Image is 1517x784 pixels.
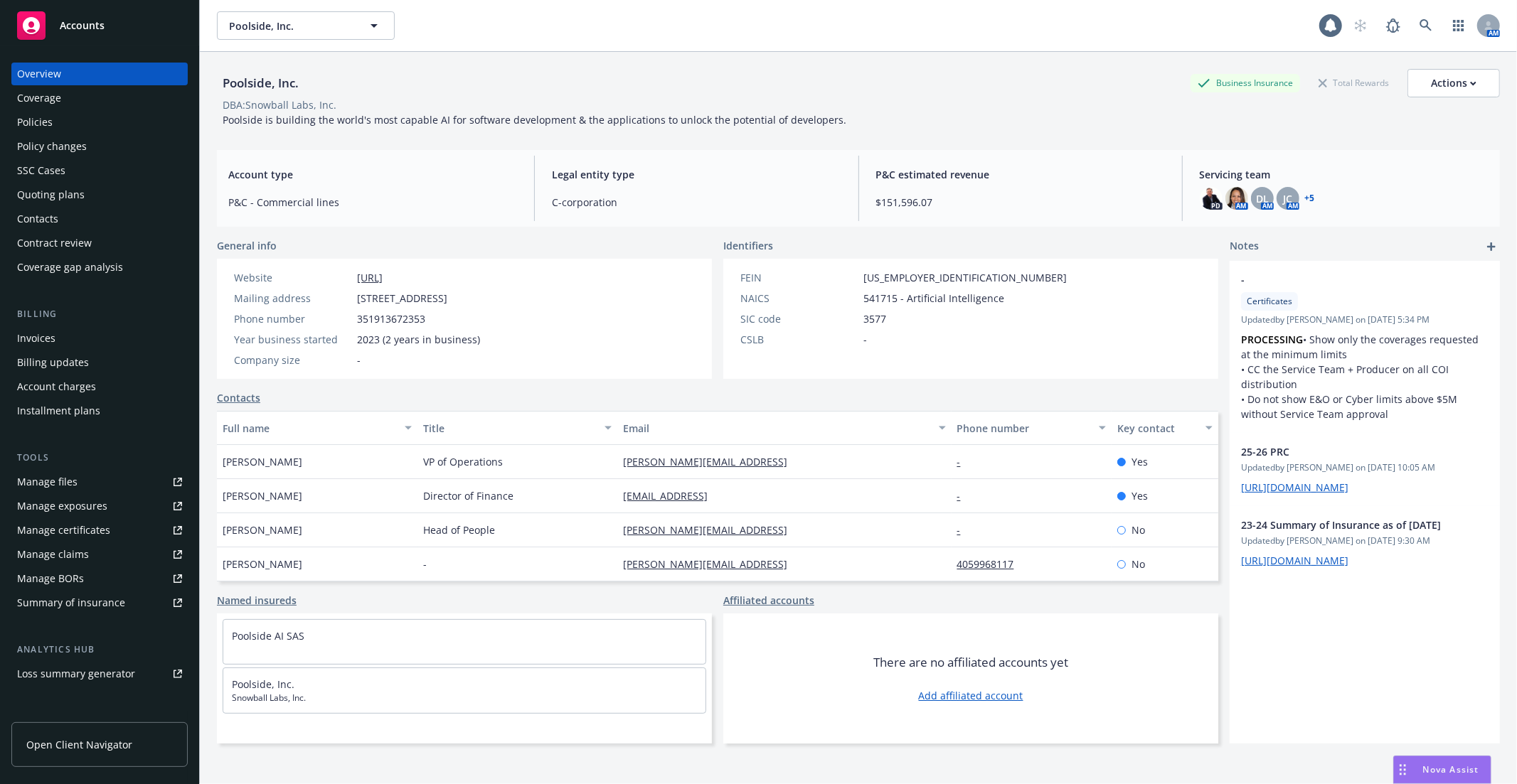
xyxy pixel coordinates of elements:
[723,238,773,253] span: Identifiers
[1117,421,1197,436] div: Key contact
[957,455,972,468] a: -
[1230,261,1500,433] div: -CertificatesUpdatedby [PERSON_NAME] on [DATE] 5:34 PMPROCESSING• Show only the coverages request...
[957,489,972,503] a: -
[217,411,417,445] button: Full name
[357,311,425,326] span: 351913672353
[863,270,1067,285] span: [US_EMPLOYER_IDENTIFICATION_NUMBER]
[1346,11,1375,40] a: Start snowing
[11,375,188,398] a: Account charges
[863,311,886,326] span: 3577
[11,111,188,134] a: Policies
[11,63,188,85] a: Overview
[11,519,188,542] a: Manage certificates
[740,270,858,285] div: FEIN
[1311,74,1396,92] div: Total Rewards
[11,307,188,321] div: Billing
[423,557,427,571] span: -
[1241,480,1348,494] a: [URL][DOMAIN_NAME]
[1393,756,1491,784] button: Nova Assist
[552,167,841,182] span: Legal entity type
[228,195,517,210] span: P&C - Commercial lines
[17,471,78,493] div: Manage files
[1200,187,1223,210] img: photo
[1112,411,1218,445] button: Key contact
[17,351,89,374] div: Billing updates
[11,208,188,230] a: Contacts
[223,488,302,503] span: [PERSON_NAME]
[17,159,65,182] div: SSC Cases
[217,74,304,92] div: Poolside, Inc.
[26,737,132,752] span: Open Client Navigator
[357,353,361,367] span: -
[740,311,858,326] div: SIC code
[232,692,697,704] span: Snowball Labs, Inc.
[1132,454,1148,469] span: Yes
[740,291,858,306] div: NAICS
[223,421,396,436] div: Full name
[1241,333,1303,346] strong: PROCESSING
[623,455,799,468] a: [PERSON_NAME][EMAIL_ADDRESS]
[17,519,110,542] div: Manage certificates
[357,332,480,347] span: 2023 (2 years in business)
[1444,11,1473,40] a: Switch app
[1394,756,1412,783] div: Drag to move
[1241,517,1452,532] span: 23-24 Summary of Insurance as of [DATE]
[623,421,930,436] div: Email
[232,629,304,643] a: Poolside AI SAS
[1256,191,1269,206] span: DL
[11,662,188,685] a: Loss summary generator
[423,522,495,537] span: Head of People
[623,557,799,571] a: [PERSON_NAME][EMAIL_ADDRESS]
[423,421,597,436] div: Title
[863,332,867,347] span: -
[17,208,58,230] div: Contacts
[1423,763,1479,775] span: Nova Assist
[1241,332,1489,421] p: • Show only the coverages requested at the minimum limits • CC the Service Team + Producer on all...
[11,471,188,493] a: Manage files
[1241,461,1489,474] span: Updated by [PERSON_NAME] on [DATE] 10:05 AM
[217,238,277,253] span: General info
[957,421,1090,436] div: Phone number
[1407,69,1500,97] button: Actions
[11,495,188,517] a: Manage exposures
[17,399,100,422] div: Installment plans
[1241,272,1452,287] span: -
[223,97,336,112] div: DBA: Snowball Labs, Inc.
[17,543,89,566] div: Manage claims
[234,270,351,285] div: Website
[423,454,503,469] span: VP of Operations
[1200,167,1489,182] span: Servicing team
[1379,11,1407,40] a: Report a Bug
[17,232,92,254] div: Contract review
[17,87,61,109] div: Coverage
[1241,313,1489,326] span: Updated by [PERSON_NAME] on [DATE] 5:34 PM
[1412,11,1440,40] a: Search
[740,332,858,347] div: CSLB
[1132,557,1145,571] span: No
[919,688,1023,703] a: Add affiliated account
[217,593,297,608] a: Named insureds
[952,411,1112,445] button: Phone number
[1225,187,1248,210] img: photo
[1191,74,1300,92] div: Business Insurance
[217,390,260,405] a: Contacts
[223,557,302,571] span: [PERSON_NAME]
[617,411,951,445] button: Email
[17,63,61,85] div: Overview
[11,135,188,158] a: Policy changes
[17,375,96,398] div: Account charges
[223,113,846,127] span: Poolside is building the world's most capable AI for software development & the applications to u...
[1305,194,1315,203] a: +5
[11,159,188,182] a: SSC Cases
[232,677,294,691] a: Poolside, Inc.
[1483,238,1500,255] a: add
[11,6,188,45] a: Accounts
[1247,295,1292,308] span: Certificates
[423,488,513,503] span: Director of Finance
[623,523,799,537] a: [PERSON_NAME][EMAIL_ADDRESS]
[1230,238,1259,255] span: Notes
[876,167,1165,182] span: P&C estimated revenue
[873,654,1068,671] span: There are no affiliated accounts yet
[723,593,814,608] a: Affiliated accounts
